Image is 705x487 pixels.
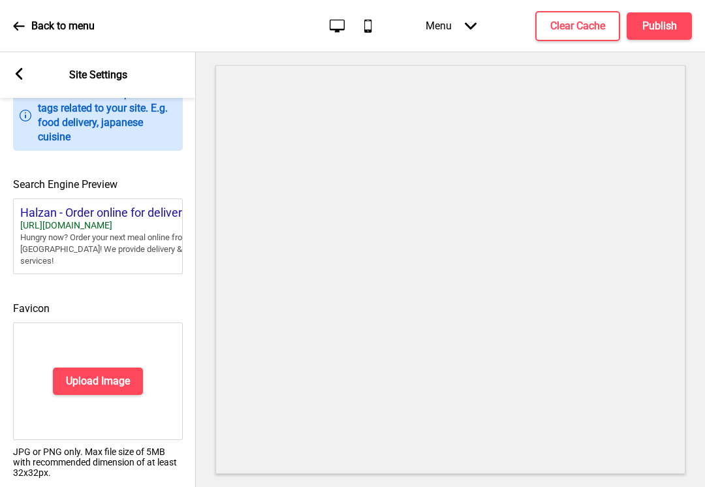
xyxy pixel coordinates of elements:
[627,12,692,40] button: Publish
[69,68,127,82] p: Site Settings
[13,447,183,478] p: JPG or PNG only. Max file size of 5MB with recommended dimension of at least 32x32px.
[20,206,216,220] div: Halzan - Order online for delivery & …
[53,368,143,395] button: Upload Image
[20,220,216,232] div: [URL][DOMAIN_NAME]
[550,19,605,33] h4: Clear Cache
[31,19,95,33] p: Back to menu
[66,374,130,388] h4: Upload Image
[13,8,95,44] a: Back to menu
[642,19,677,33] h4: Publish
[13,302,183,316] h4: Favicon
[13,178,183,192] h4: Search Engine Preview
[20,232,216,268] div: Hungry now? Order your next meal online from [GEOGRAPHIC_DATA]! We provide delivery & pickup serv...
[38,87,176,144] p: A list of comma-separated tags related to your site. E.g. food delivery, japanese cuisine
[535,11,620,41] button: Clear Cache
[413,7,490,45] div: Menu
